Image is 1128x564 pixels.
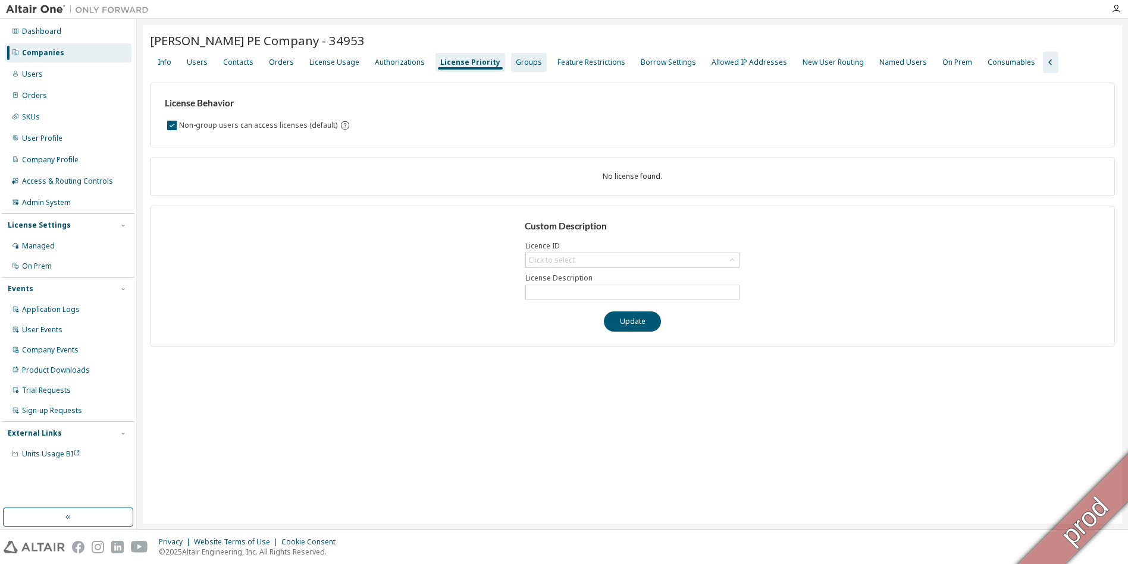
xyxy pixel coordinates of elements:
div: User Events [22,325,62,335]
div: Dashboard [22,27,61,36]
div: Privacy [159,537,194,547]
div: Company Profile [22,155,79,165]
div: Managed [22,241,55,251]
img: instagram.svg [92,541,104,553]
p: © 2025 Altair Engineering, Inc. All Rights Reserved. [159,547,343,557]
div: Sign-up Requests [22,406,82,415]
div: License Priority [440,58,500,67]
div: Product Downloads [22,366,90,375]
div: License Usage [309,58,359,67]
div: Info [158,58,171,67]
span: [PERSON_NAME] PE Company - 34953 [150,32,365,49]
div: Consumables [988,58,1035,67]
div: Authorizations [375,58,425,67]
div: Click to select [526,253,739,267]
div: Contacts [223,58,253,67]
div: Companies [22,48,64,58]
div: Company Events [22,345,79,355]
div: Borrow Settings [641,58,696,67]
div: On Prem [942,58,972,67]
svg: By default any user not assigned to any group can access any license. Turn this setting off to di... [340,120,350,131]
div: Events [8,284,33,294]
img: altair_logo.svg [4,541,65,553]
div: Feature Restrictions [557,58,625,67]
img: Altair One [6,4,155,15]
div: Click to select [528,256,575,265]
div: External Links [8,428,62,438]
h3: Custom Description [525,220,741,232]
label: License Description [525,273,740,283]
div: Trial Requests [22,386,71,395]
div: User Profile [22,134,62,143]
div: License Settings [8,220,71,230]
div: Access & Routing Controls [22,177,113,186]
img: youtube.svg [131,541,148,553]
div: SKUs [22,112,40,122]
label: Non-group users can access licenses (default) [179,118,340,133]
div: Orders [269,58,294,67]
img: linkedin.svg [111,541,124,553]
div: Groups [516,58,542,67]
div: Cookie Consent [281,537,343,547]
div: Allowed IP Addresses [712,58,787,67]
label: Licence ID [525,241,740,251]
div: Users [187,58,208,67]
div: Users [22,70,43,79]
div: Admin System [22,198,71,207]
div: Application Logs [22,305,80,314]
div: Orders [22,91,47,100]
button: Update [604,311,661,332]
img: facebook.svg [72,541,84,553]
h3: License Behavior [165,97,349,109]
div: Website Terms of Use [194,537,281,547]
div: On Prem [22,261,52,271]
div: No license found. [165,172,1100,181]
span: Units Usage BI [22,449,80,459]
div: Named Users [879,58,927,67]
div: New User Routing [803,58,864,67]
